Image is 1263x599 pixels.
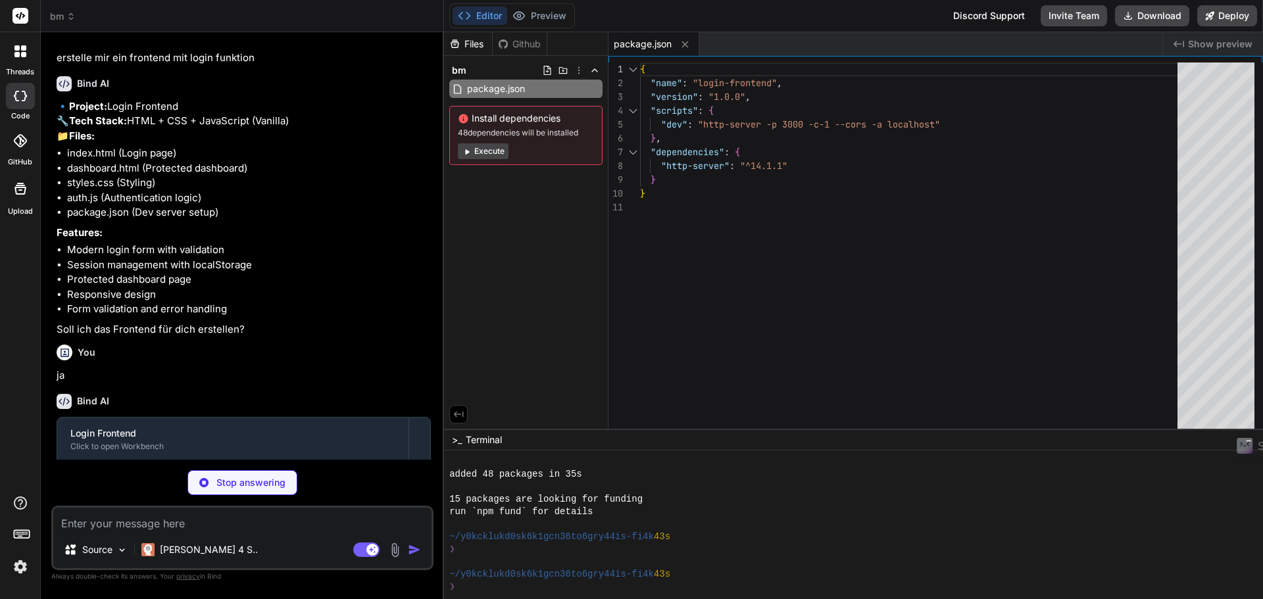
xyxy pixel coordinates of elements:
button: Deploy [1197,5,1257,26]
span: "version" [651,91,698,103]
img: icon [408,543,421,556]
span: "http-server" [661,160,730,172]
span: : [687,118,693,130]
span: "name" [651,77,682,89]
span: { [735,146,740,158]
li: Protected dashboard page [67,272,431,287]
li: index.html (Login page) [67,146,431,161]
span: ❯ [449,543,456,556]
p: Source [82,543,112,556]
span: bm [452,64,466,77]
button: Download [1115,5,1189,26]
div: Github [493,37,547,51]
h6: Bind AI [77,77,109,90]
button: Preview [507,7,572,25]
div: Click to open Workbench [70,441,395,452]
span: 43s [654,568,670,581]
span: Install dependencies [458,112,594,125]
strong: Tech Stack: [69,114,127,127]
div: Click to collapse the range. [624,145,641,159]
span: ~/y0kcklukd0sk6k1gcn36to6gry44is-fi4k [449,568,654,581]
span: , [777,77,782,89]
div: Login Frontend [70,427,395,440]
img: Pick Models [116,544,128,556]
span: "scripts" [651,105,698,116]
div: 6 [608,132,623,145]
img: attachment [387,542,403,558]
span: : [730,160,735,172]
span: : [682,77,687,89]
img: Claude 4 Sonnet [141,543,155,556]
span: "dev" [661,118,687,130]
li: styles.css (Styling) [67,176,431,191]
span: : [698,105,703,116]
span: run `npm fund` for details [449,506,593,518]
li: package.json (Dev server setup) [67,205,431,220]
label: code [11,110,30,122]
label: GitHub [8,156,32,168]
span: 43s [654,531,670,543]
p: Always double-check its answers. Your in Bind [51,570,433,583]
li: Responsive design [67,287,431,302]
li: Form validation and error handling [67,302,431,317]
span: , [656,132,661,144]
p: ja [57,368,431,383]
p: erstelle mir ein frontend mit login funktion [57,51,431,66]
span: bm [50,10,76,23]
span: } [640,187,645,199]
span: "1.0.0" [708,91,745,103]
div: Click to collapse the range. [624,62,641,76]
span: added 48 packages in 35s [449,468,582,481]
li: auth.js (Authentication logic) [67,191,431,206]
strong: Features: [57,226,103,239]
div: Files [444,37,492,51]
li: Session management with localStorage [67,258,431,273]
span: } [651,132,656,144]
button: Execute [458,143,508,159]
span: ❯ [449,581,456,593]
div: 8 [608,159,623,173]
span: "dependencies" [651,146,724,158]
strong: Files: [69,130,95,142]
span: >_ [452,433,462,446]
span: Show preview [1188,37,1252,51]
p: Stop answering [216,476,285,489]
span: { [640,63,645,75]
label: threads [6,66,34,78]
strong: Project: [69,100,107,112]
div: 10 [608,187,623,201]
span: ~/y0kcklukd0sk6k1gcn36to6gry44is-fi4k [449,531,654,543]
p: Soll ich das Frontend für dich erstellen? [57,322,431,337]
p: [PERSON_NAME] 4 S.. [160,543,258,556]
div: 11 [608,201,623,214]
span: : [698,91,703,103]
label: Upload [8,206,33,217]
span: package.json [466,81,526,97]
span: 48 dependencies will be installed [458,128,594,138]
div: Discord Support [945,5,1033,26]
span: "^14.1.1" [740,160,787,172]
div: 3 [608,90,623,104]
div: 5 [608,118,623,132]
span: "login-frontend" [693,77,777,89]
span: 15 packages are looking for funding [449,493,643,506]
h6: You [78,346,95,359]
span: package.json [614,37,672,51]
button: Invite Team [1041,5,1107,26]
div: Click to collapse the range. [624,104,641,118]
span: Terminal [466,433,502,446]
div: 2 [608,76,623,90]
img: settings [9,556,32,578]
div: 9 [608,173,623,187]
button: Editor [453,7,507,25]
li: dashboard.html (Protected dashboard) [67,161,431,176]
div: 1 [608,62,623,76]
h6: Bind AI [77,395,109,408]
div: 4 [608,104,623,118]
button: Login FrontendClick to open Workbench [57,418,409,461]
li: Modern login form with validation [67,243,431,258]
div: 7 [608,145,623,159]
span: { [708,105,714,116]
span: , [745,91,751,103]
p: 🔹 Login Frontend 🔧 HTML + CSS + JavaScript (Vanilla) 📁 [57,99,431,144]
